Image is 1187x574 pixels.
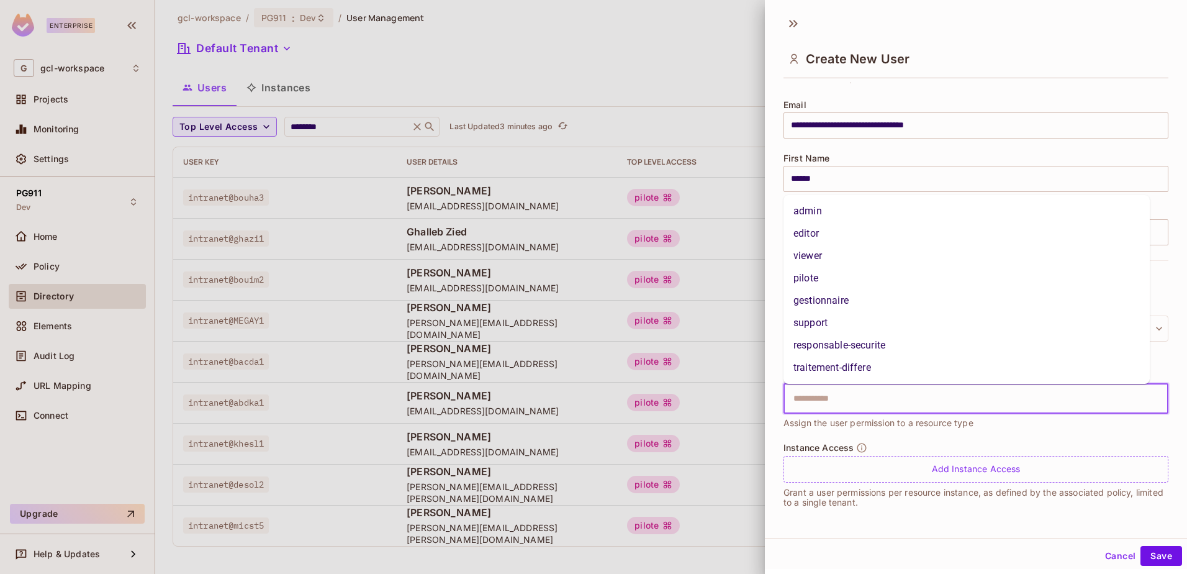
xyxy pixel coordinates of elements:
li: support [783,312,1150,334]
span: First Name [783,153,830,163]
p: Grant a user permissions per resource instance, as defined by the associated policy, limited to a... [783,488,1168,508]
span: Assign the user permission to a resource type [783,416,973,430]
button: Save [1140,546,1182,566]
li: editor [783,222,1150,245]
li: pilote [783,267,1150,289]
button: Cancel [1100,546,1140,566]
li: responsable-securite [783,334,1150,357]
li: admin [783,200,1150,222]
li: gestionnaire [783,289,1150,312]
button: Close [1162,397,1164,399]
li: traitement-differe [783,357,1150,379]
span: Email [783,100,806,110]
li: viewer [783,245,1150,267]
span: Create New User [806,52,909,66]
span: Instance Access [783,443,854,453]
div: Add Instance Access [783,456,1168,483]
